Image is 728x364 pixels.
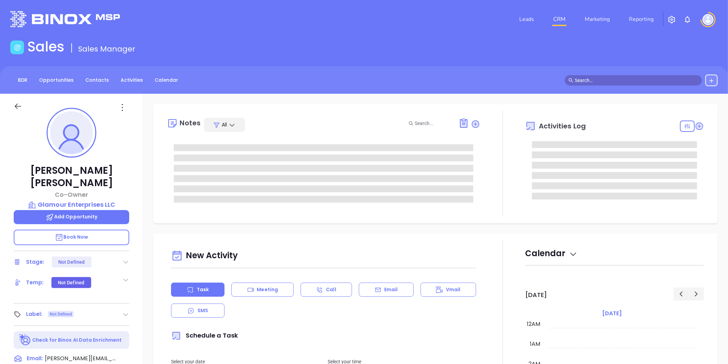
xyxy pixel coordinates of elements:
[683,15,692,24] img: iconNotification
[171,331,238,340] span: Schedule a Task
[668,15,676,24] img: iconSetting
[27,354,43,363] span: Email:
[222,121,227,128] span: All
[19,334,31,346] img: Ai-Enrich-DaqCidB-.svg
[46,213,98,220] span: Add Opportunity
[539,123,586,129] span: Activities Log
[50,111,93,154] img: profile-user
[117,75,147,86] a: Activities
[10,11,120,27] img: logo
[50,310,72,318] span: Not Defined
[197,307,208,314] p: SMS
[517,12,537,26] a: Leads
[525,320,542,328] div: 12am
[45,354,117,363] span: [PERSON_NAME][EMAIL_ADDRESS][DOMAIN_NAME]
[171,247,476,265] div: New Activity
[32,337,122,344] p: Check for Binox AI Data Enrichment
[81,75,113,86] a: Contacts
[197,286,209,293] p: Task
[384,286,398,293] p: Email
[674,287,689,300] button: Previous day
[58,257,85,268] div: Not Defined
[446,286,461,293] p: Vmail
[26,309,43,319] div: Label:
[550,12,568,26] a: CRM
[582,12,612,26] a: Marketing
[703,14,714,25] img: user
[14,75,32,86] a: BDR
[35,75,78,86] a: Opportunities
[55,234,88,240] span: Book Now
[601,309,623,318] a: [DATE]
[626,12,656,26] a: Reporting
[150,75,182,86] a: Calendar
[14,190,129,199] p: Co-Owner
[525,291,547,299] h2: [DATE]
[78,44,135,54] span: Sales Manager
[26,277,44,288] div: Temp:
[689,287,704,300] button: Next day
[14,200,129,209] a: Glamour Enterprises LLC
[415,120,451,127] input: Search...
[257,286,278,293] p: Meeting
[569,78,573,83] span: search
[525,248,578,259] span: Calendar
[14,164,129,189] p: [PERSON_NAME] [PERSON_NAME]
[575,77,698,84] input: Search…
[26,257,45,267] div: Stage:
[529,340,542,348] div: 1am
[180,120,201,126] div: Notes
[326,286,336,293] p: Call
[58,277,84,288] div: Not Defined
[27,38,64,55] h1: Sales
